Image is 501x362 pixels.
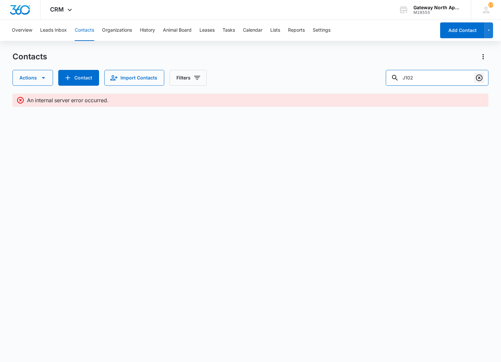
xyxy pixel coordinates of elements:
[440,22,485,38] button: Add Contact
[75,20,94,41] button: Contacts
[102,20,132,41] button: Organizations
[50,6,64,13] span: CRM
[163,20,192,41] button: Animal Board
[270,20,280,41] button: Lists
[313,20,330,41] button: Settings
[12,20,32,41] button: Overview
[58,70,99,86] button: Add Contact
[488,2,493,8] div: notifications count
[413,5,461,10] div: account name
[488,2,493,8] span: 170
[386,70,488,86] input: Search Contacts
[27,96,108,104] p: An internal server error occurred.
[413,10,461,15] div: account id
[478,51,488,62] button: Actions
[223,20,235,41] button: Tasks
[140,20,155,41] button: History
[40,20,67,41] button: Leads Inbox
[104,70,164,86] button: Import Contacts
[288,20,305,41] button: Reports
[474,73,485,83] button: Clear
[13,52,47,62] h1: Contacts
[170,70,207,86] button: Filters
[243,20,262,41] button: Calendar
[13,70,53,86] button: Actions
[199,20,215,41] button: Leases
